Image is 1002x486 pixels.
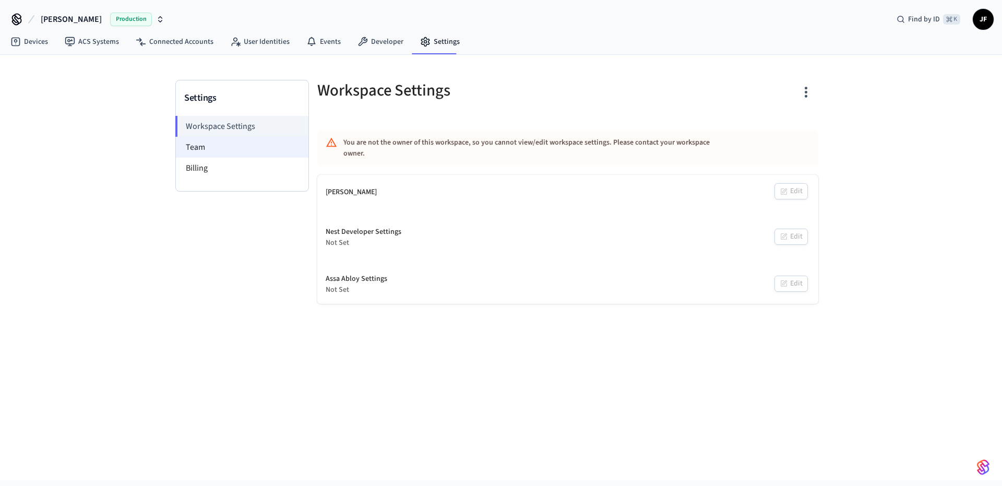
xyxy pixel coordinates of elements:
[317,80,562,101] h5: Workspace Settings
[175,116,308,137] li: Workspace Settings
[41,13,102,26] span: [PERSON_NAME]
[412,32,468,51] a: Settings
[908,14,940,25] span: Find by ID
[176,137,308,158] li: Team
[326,285,387,295] div: Not Set
[943,14,960,25] span: ⌘ K
[326,227,401,238] div: Nest Developer Settings
[222,32,298,51] a: User Identities
[56,32,127,51] a: ACS Systems
[326,238,401,248] div: Not Set
[343,133,731,163] div: You are not the owner of this workspace, so you cannot view/edit workspace settings. Please conta...
[298,32,349,51] a: Events
[973,9,994,30] button: JF
[184,91,300,105] h3: Settings
[888,10,969,29] div: Find by ID⌘ K
[349,32,412,51] a: Developer
[974,10,993,29] span: JF
[326,274,387,285] div: Assa Abloy Settings
[176,158,308,179] li: Billing
[110,13,152,26] span: Production
[2,32,56,51] a: Devices
[127,32,222,51] a: Connected Accounts
[977,459,989,476] img: SeamLogoGradient.69752ec5.svg
[326,187,377,198] div: [PERSON_NAME]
